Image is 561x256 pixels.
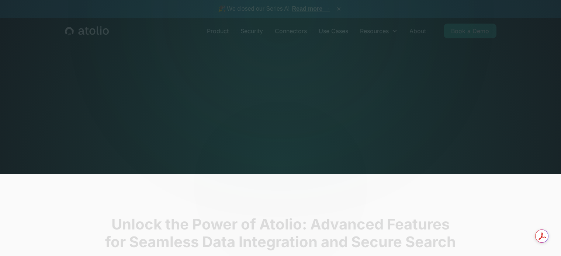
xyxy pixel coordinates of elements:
[65,26,109,36] a: home
[313,24,354,38] a: Use Cases
[201,24,235,38] a: Product
[404,24,432,38] a: About
[235,24,269,38] a: Security
[218,4,330,13] span: 🎉 We closed our Series A!
[335,5,343,13] button: ×
[269,24,313,38] a: Connectors
[360,27,389,35] div: Resources
[444,24,496,38] a: Book a Demo
[45,215,517,251] h2: Unlock the Power of Atolio: Advanced Features for Seamless Data Integration and Secure Search
[354,24,404,38] div: Resources
[292,6,330,12] a: Read more →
